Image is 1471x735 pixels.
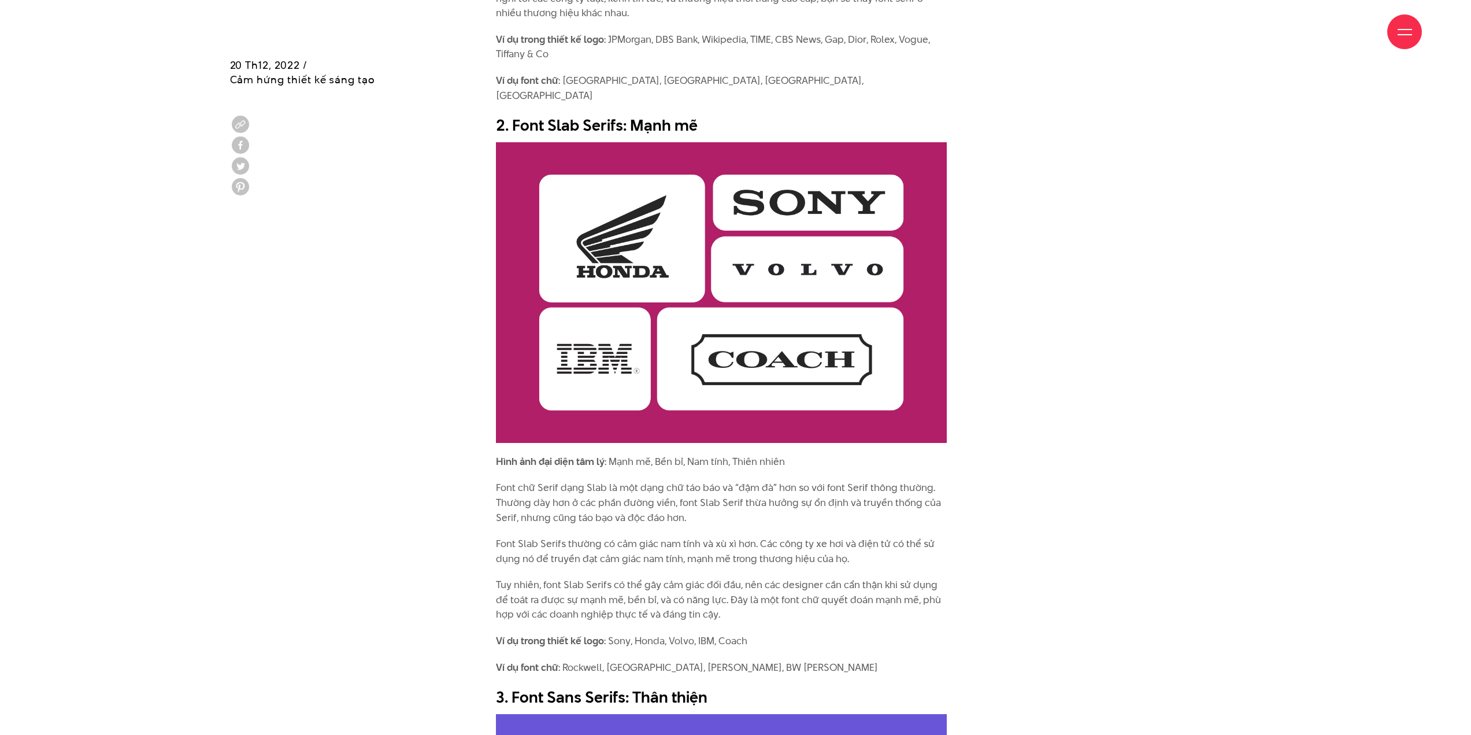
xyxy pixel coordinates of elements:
p: Font chữ Serif dạng Slab là một dạng chữ táo báo và “đậm đà” hơn so với font Serif thông thường. ... [496,481,947,525]
strong: Ví dụ font chữ [496,660,558,674]
p: : Rockwell, [GEOGRAPHIC_DATA], [PERSON_NAME], BW [PERSON_NAME] [496,660,947,675]
strong: Ví dụ font chữ [496,73,558,87]
p: : Sony, Honda, Volvo, IBM, Coach [496,634,947,649]
h2: 3. Font Sans Serifs: Thân thiện [496,686,947,708]
h2: 2. Font Slab Serifs: Mạnh mẽ [496,115,947,136]
p: Tuy nhiên, font Slab Serifs có thể gây cảm giác đối đầu, nên các designer cần cẩn thận khi sử dụn... [496,578,947,622]
strong: Hình ảnh đại diện tâm lý [496,455,605,468]
strong: Ví dụ trong thiết kế logo [496,634,604,648]
span: 20 Th12, 2022 / Cảm hứng thiết kế sáng tạo [230,58,375,87]
p: : Mạnh mẽ, Bền bỉ, Nam tính, Thiên nhiên [496,455,947,470]
img: tâm lý học font chữ slab serif [496,142,947,443]
p: : [GEOGRAPHIC_DATA], [GEOGRAPHIC_DATA], [GEOGRAPHIC_DATA], [GEOGRAPHIC_DATA] [496,73,947,103]
p: Font Slab Serifs thường có cảm giác nam tính và xù xì hơn. Các công ty xe hơi và điện tử có thể s... [496,537,947,566]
